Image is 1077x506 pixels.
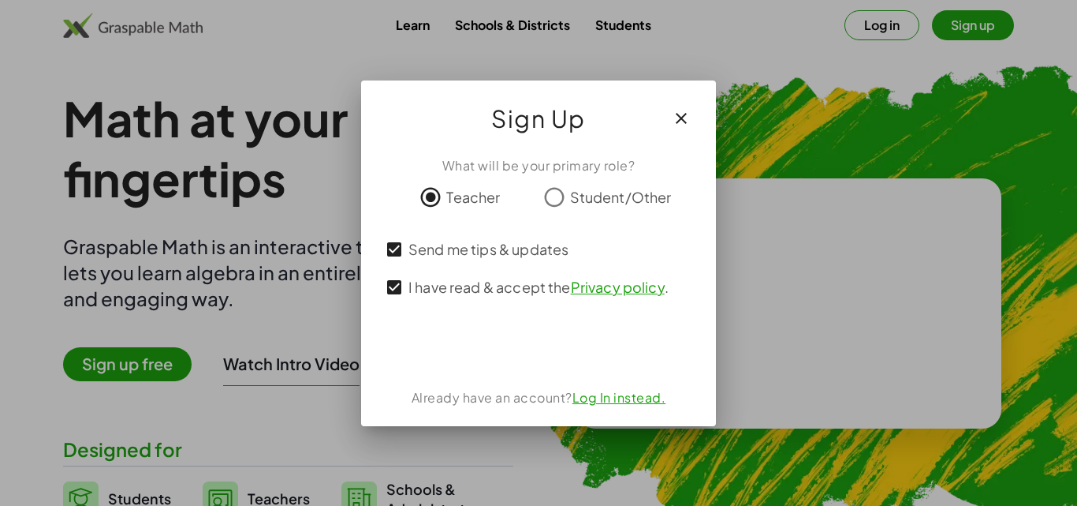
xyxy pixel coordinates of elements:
a: Log In instead. [572,389,666,406]
a: Privacy policy [571,278,665,296]
span: I have read & accept the . [408,276,669,298]
span: Sign Up [491,99,586,137]
span: Teacher [446,186,500,208]
div: Already have an account? [380,388,697,407]
div: What will be your primary role? [380,156,697,175]
span: Send me tips & updates [408,238,568,260]
iframe: Sign in with Google Button [459,330,619,365]
span: Student/Other [570,186,672,208]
